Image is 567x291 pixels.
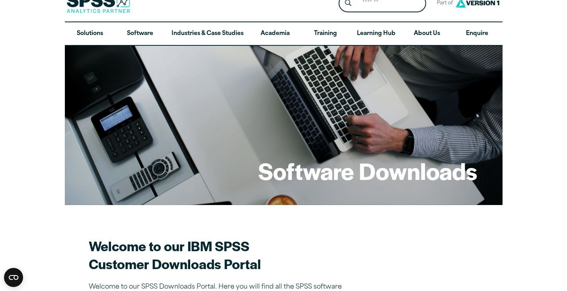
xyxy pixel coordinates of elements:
a: Solutions [65,22,115,45]
a: Training [300,22,350,45]
a: Software [115,22,165,45]
h1: Software Downloads [258,155,477,186]
h2: Welcome to our IBM SPSS Customer Downloads Portal [89,237,367,273]
a: Enquire [452,22,502,45]
a: About Us [402,22,452,45]
nav: Desktop version of site main menu [65,22,503,45]
a: Learning Hub [351,22,402,45]
button: Open CMP widget [4,268,23,287]
a: Academia [250,22,300,45]
a: Industries & Case Studies [165,22,250,45]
